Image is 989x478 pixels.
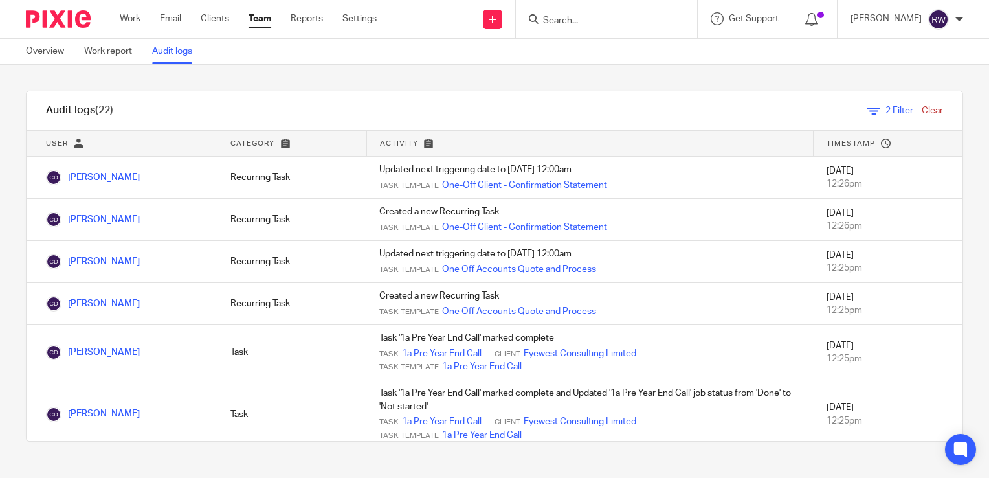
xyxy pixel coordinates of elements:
[922,106,943,115] a: Clear
[379,417,399,427] span: Task
[46,407,61,422] img: Chris Deakin
[379,265,439,275] span: Task Template
[84,39,142,64] a: Work report
[26,39,74,64] a: Overview
[494,349,520,359] span: Client
[524,415,636,428] a: Eyewest Consulting Limited
[46,257,140,266] a: [PERSON_NAME]
[885,106,913,115] span: Filter
[201,12,229,25] a: Clients
[814,157,962,199] td: [DATE]
[827,140,875,147] span: Timestamp
[380,140,418,147] span: Activity
[524,347,636,360] a: Eyewest Consulting Limited
[26,10,91,28] img: Pixie
[46,345,61,360] img: Chris Deakin
[217,325,366,380] td: Task
[46,348,140,357] a: [PERSON_NAME]
[152,39,202,64] a: Audit logs
[402,415,482,428] a: 1a Pre Year End Call
[379,349,399,359] span: Task
[217,157,366,199] td: Recurring Task
[402,347,482,360] a: 1a Pre Year End Call
[366,157,813,199] td: Updated next triggering date to [DATE] 12:00am
[379,362,439,372] span: Task Template
[928,9,949,30] img: svg%3E
[379,181,439,191] span: Task Template
[442,263,596,276] a: One Off Accounts Quote and Process
[230,140,274,147] span: Category
[827,415,950,427] div: 12:25pm
[217,380,366,449] td: Task
[442,429,522,442] a: 1a Pre Year End Call
[442,360,522,373] a: 1a Pre Year End Call
[342,12,377,25] a: Settings
[366,283,813,325] td: Created a new Recurring Task
[46,170,61,185] img: Chris Deakin
[814,325,962,380] td: [DATE]
[379,431,439,441] span: Task Template
[827,177,950,190] div: 12:26pm
[366,241,813,283] td: Updated next triggering date to [DATE] 12:00am
[827,304,950,317] div: 12:25pm
[160,12,181,25] a: Email
[379,307,439,317] span: Task Template
[827,220,950,233] div: 12:26pm
[814,283,962,325] td: [DATE]
[729,14,779,23] span: Get Support
[291,12,323,25] a: Reports
[46,212,61,227] img: Chris Deakin
[217,199,366,241] td: Recurring Task
[217,283,366,325] td: Recurring Task
[542,16,658,27] input: Search
[885,106,891,115] span: 2
[442,221,607,234] a: One-Off Client - Confirmation Statement
[442,305,596,318] a: One Off Accounts Quote and Process
[366,199,813,241] td: Created a new Recurring Task
[249,12,271,25] a: Team
[217,241,366,283] td: Recurring Task
[46,299,140,308] a: [PERSON_NAME]
[494,417,520,427] span: Client
[46,140,68,147] span: User
[46,215,140,224] a: [PERSON_NAME]
[814,241,962,283] td: [DATE]
[46,409,140,418] a: [PERSON_NAME]
[442,179,607,192] a: One-Off Client - Confirmation Statement
[46,296,61,312] img: Chris Deakin
[46,173,140,182] a: [PERSON_NAME]
[379,223,439,233] span: Task Template
[814,380,962,449] td: [DATE]
[366,325,813,380] td: Task '1a Pre Year End Call' marked complete
[120,12,140,25] a: Work
[827,352,950,365] div: 12:25pm
[827,262,950,275] div: 12:25pm
[366,380,813,449] td: Task '1a Pre Year End Call' marked complete and Updated '1a Pre Year End Call' job status from 'D...
[850,12,922,25] p: [PERSON_NAME]
[46,254,61,269] img: Chris Deakin
[814,199,962,241] td: [DATE]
